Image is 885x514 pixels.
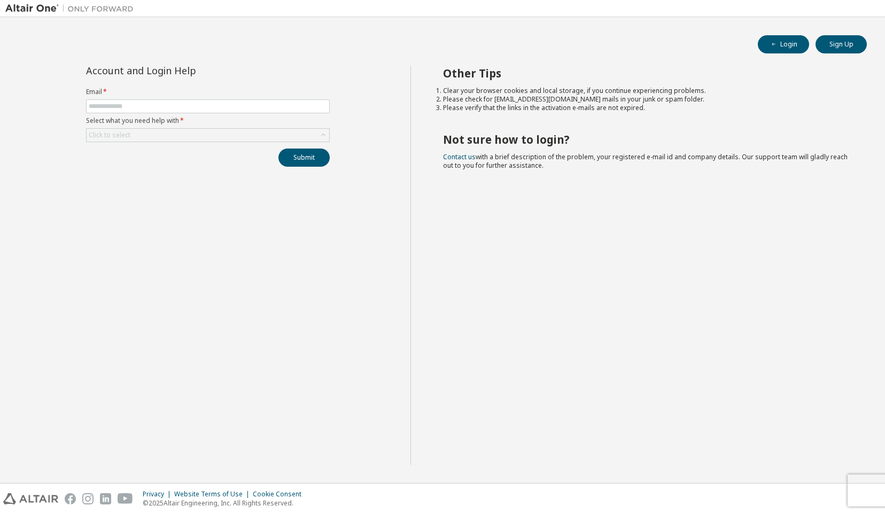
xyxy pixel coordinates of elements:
[100,493,111,504] img: linkedin.svg
[3,493,58,504] img: altair_logo.svg
[443,152,848,170] span: with a brief description of the problem, your registered e-mail id and company details. Our suppo...
[443,87,848,95] li: Clear your browser cookies and local storage, if you continue experiencing problems.
[143,490,174,499] div: Privacy
[443,95,848,104] li: Please check for [EMAIL_ADDRESS][DOMAIN_NAME] mails in your junk or spam folder.
[443,104,848,112] li: Please verify that the links in the activation e-mails are not expired.
[82,493,94,504] img: instagram.svg
[89,131,130,139] div: Click to select
[443,133,848,146] h2: Not sure how to login?
[174,490,253,499] div: Website Terms of Use
[758,35,809,53] button: Login
[278,149,330,167] button: Submit
[86,116,330,125] label: Select what you need help with
[5,3,139,14] img: Altair One
[86,88,330,96] label: Email
[87,129,329,142] div: Click to select
[86,66,281,75] div: Account and Login Help
[253,490,308,499] div: Cookie Consent
[65,493,76,504] img: facebook.svg
[118,493,133,504] img: youtube.svg
[443,66,848,80] h2: Other Tips
[443,152,476,161] a: Contact us
[816,35,867,53] button: Sign Up
[143,499,308,508] p: © 2025 Altair Engineering, Inc. All Rights Reserved.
